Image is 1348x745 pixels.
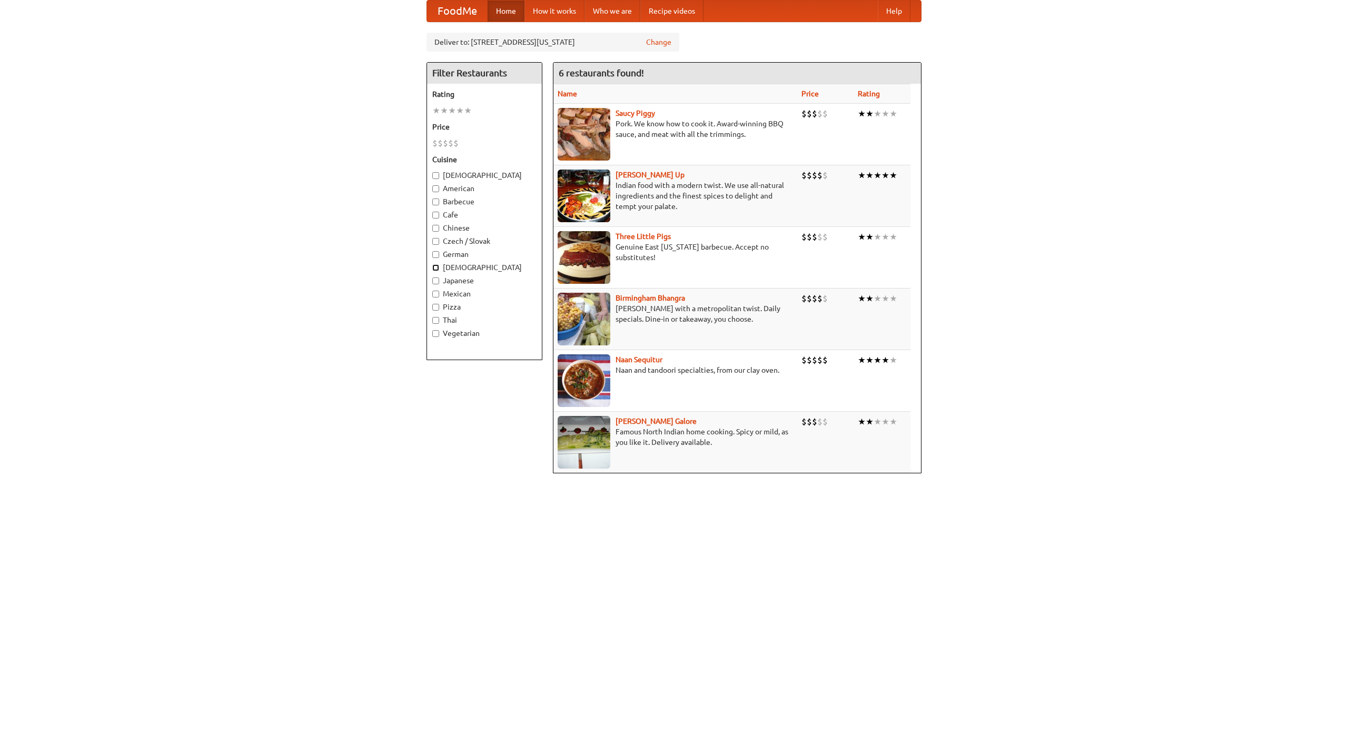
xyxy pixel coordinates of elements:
[448,137,453,149] li: $
[866,354,874,366] li: ★
[432,317,439,324] input: Thai
[558,90,577,98] a: Name
[646,37,671,47] a: Change
[432,264,439,271] input: [DEMOGRAPHIC_DATA]
[432,122,537,132] h5: Price
[616,294,685,302] a: Birmingham Bhangra
[432,238,439,245] input: Czech / Slovak
[807,416,812,428] li: $
[889,108,897,120] li: ★
[432,105,440,116] li: ★
[866,231,874,243] li: ★
[801,90,819,98] a: Price
[822,354,828,366] li: $
[432,275,537,286] label: Japanese
[812,293,817,304] li: $
[443,137,448,149] li: $
[874,293,881,304] li: ★
[858,416,866,428] li: ★
[817,170,822,181] li: $
[881,108,889,120] li: ★
[881,354,889,366] li: ★
[807,293,812,304] li: $
[432,328,537,339] label: Vegetarian
[807,170,812,181] li: $
[889,293,897,304] li: ★
[812,416,817,428] li: $
[558,303,793,324] p: [PERSON_NAME] with a metropolitan twist. Daily specials. Dine-in or takeaway, you choose.
[432,196,537,207] label: Barbecue
[812,108,817,120] li: $
[807,231,812,243] li: $
[874,416,881,428] li: ★
[432,291,439,297] input: Mexican
[616,109,655,117] a: Saucy Piggy
[878,1,910,22] a: Help
[488,1,524,22] a: Home
[822,293,828,304] li: $
[432,212,439,218] input: Cafe
[432,262,537,273] label: [DEMOGRAPHIC_DATA]
[866,416,874,428] li: ★
[438,137,443,149] li: $
[432,225,439,232] input: Chinese
[616,171,685,179] a: [PERSON_NAME] Up
[889,354,897,366] li: ★
[822,170,828,181] li: $
[453,137,459,149] li: $
[874,231,881,243] li: ★
[427,63,542,84] h4: Filter Restaurants
[558,108,610,161] img: saucy.jpg
[640,1,703,22] a: Recipe videos
[524,1,584,22] a: How it works
[801,416,807,428] li: $
[866,170,874,181] li: ★
[558,416,610,469] img: currygalore.jpg
[822,416,828,428] li: $
[432,137,438,149] li: $
[427,33,679,52] div: Deliver to: [STREET_ADDRESS][US_STATE]
[817,354,822,366] li: $
[881,170,889,181] li: ★
[801,108,807,120] li: $
[866,293,874,304] li: ★
[889,231,897,243] li: ★
[801,354,807,366] li: $
[874,170,881,181] li: ★
[616,417,697,425] b: [PERSON_NAME] Galore
[558,180,793,212] p: Indian food with a modern twist. We use all-natural ingredients and the finest spices to delight ...
[858,293,866,304] li: ★
[858,170,866,181] li: ★
[432,170,537,181] label: [DEMOGRAPHIC_DATA]
[874,354,881,366] li: ★
[559,68,644,78] ng-pluralize: 6 restaurants found!
[822,231,828,243] li: $
[616,355,662,364] a: Naan Sequitur
[817,416,822,428] li: $
[432,89,537,100] h5: Rating
[817,293,822,304] li: $
[456,105,464,116] li: ★
[881,231,889,243] li: ★
[432,302,537,312] label: Pizza
[558,231,610,284] img: littlepigs.jpg
[866,108,874,120] li: ★
[464,105,472,116] li: ★
[801,293,807,304] li: $
[812,231,817,243] li: $
[558,118,793,140] p: Pork. We know how to cook it. Award-winning BBQ sauce, and meat with all the trimmings.
[616,232,671,241] a: Three Little Pigs
[448,105,456,116] li: ★
[432,154,537,165] h5: Cuisine
[432,315,537,325] label: Thai
[558,170,610,222] img: curryup.jpg
[812,170,817,181] li: $
[558,293,610,345] img: bhangra.jpg
[817,108,822,120] li: $
[427,1,488,22] a: FoodMe
[812,354,817,366] li: $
